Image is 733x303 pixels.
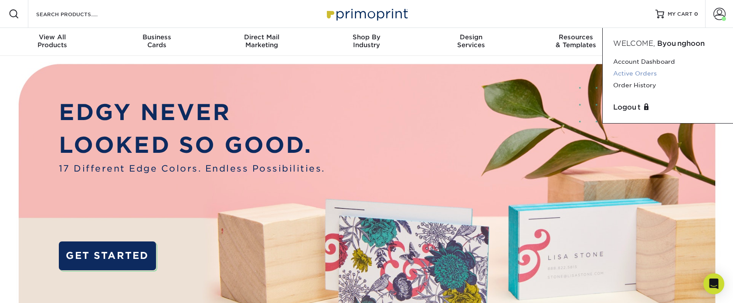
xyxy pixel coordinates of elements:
span: 17 Different Edge Colors. Endless Possibilities. [59,162,325,175]
a: Logout [613,102,723,113]
div: & Templates [523,33,628,49]
a: Active Orders [613,68,723,79]
span: Resources [523,33,628,41]
span: Design [419,33,523,41]
div: Open Intercom Messenger [703,273,724,294]
a: Shop ByIndustry [314,28,419,56]
a: BusinessCards [105,28,209,56]
div: Services [419,33,523,49]
span: Shop By [314,33,419,41]
div: Cards [105,33,209,49]
a: GET STARTED [59,241,156,270]
img: Primoprint [323,4,410,23]
input: SEARCH PRODUCTS..... [35,9,120,19]
p: EDGY NEVER [59,96,325,129]
span: Business [105,33,209,41]
a: Direct MailMarketing [210,28,314,56]
div: Marketing [210,33,314,49]
span: Welcome, [613,39,655,48]
p: LOOKED SO GOOD. [59,129,325,162]
a: Account Dashboard [613,56,723,68]
span: MY CART [668,10,692,18]
span: 0 [694,11,698,17]
a: Resources& Templates [523,28,628,56]
a: Order History [613,79,723,91]
span: Byounghoon [657,39,705,48]
div: Industry [314,33,419,49]
span: Direct Mail [210,33,314,41]
a: DesignServices [419,28,523,56]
